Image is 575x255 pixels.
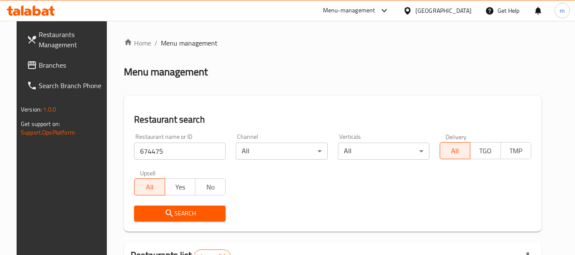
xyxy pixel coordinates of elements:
[124,38,151,48] a: Home
[21,104,42,115] span: Version:
[165,178,195,195] button: Yes
[39,29,106,50] span: Restaurants Management
[446,134,467,140] label: Delivery
[20,55,113,75] a: Branches
[415,6,472,15] div: [GEOGRAPHIC_DATA]
[39,60,106,70] span: Branches
[20,24,113,55] a: Restaurants Management
[236,143,327,160] div: All
[154,38,157,48] li: /
[134,178,165,195] button: All
[440,142,470,159] button: All
[501,142,531,159] button: TMP
[124,38,541,48] nav: breadcrumb
[560,6,565,15] span: m
[124,65,208,79] h2: Menu management
[141,208,219,219] span: Search
[161,38,217,48] span: Menu management
[20,75,113,96] a: Search Branch Phone
[134,113,531,126] h2: Restaurant search
[39,80,106,91] span: Search Branch Phone
[323,6,375,16] div: Menu-management
[140,170,156,176] label: Upsell
[199,181,222,193] span: No
[21,127,75,138] a: Support.OpsPlatform
[195,178,226,195] button: No
[134,143,226,160] input: Search for restaurant name or ID..
[43,104,56,115] span: 1.0.0
[138,181,161,193] span: All
[470,142,501,159] button: TGO
[474,145,497,157] span: TGO
[443,145,467,157] span: All
[169,181,192,193] span: Yes
[504,145,528,157] span: TMP
[134,206,226,221] button: Search
[21,118,60,129] span: Get support on:
[338,143,429,160] div: All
